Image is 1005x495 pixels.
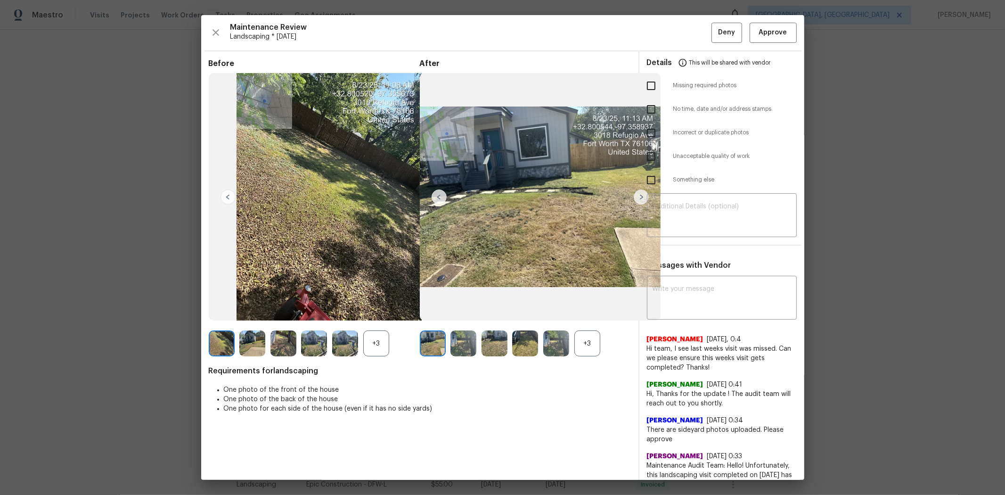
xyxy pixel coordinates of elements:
[689,51,771,74] span: This will be shared with vendor
[711,23,742,43] button: Deny
[647,344,797,372] span: Hi team, I see last weeks visit was missed. Can we please ensure this weeks visit gets completed?...
[639,168,804,192] div: Something else
[639,145,804,168] div: Unacceptable quality of work
[639,121,804,145] div: Incorrect or duplicate photos
[224,404,631,413] li: One photo for each side of the house (even if it has no side yards)
[230,23,711,32] span: Maintenance Review
[634,190,649,205] img: right-chevron-button-url
[209,366,631,376] span: Requirements for landscaping
[647,425,797,444] span: There are sideyard photos uploaded. Please approve
[647,335,703,344] span: [PERSON_NAME]
[209,59,420,68] span: Before
[750,23,797,43] button: Approve
[224,385,631,395] li: One photo of the front of the house
[647,380,703,389] span: [PERSON_NAME]
[673,176,797,184] span: Something else
[363,330,389,356] div: +3
[432,190,447,205] img: left-chevron-button-url
[707,381,743,388] span: [DATE] 0:41
[230,32,711,41] span: Landscaping * [DATE]
[673,152,797,160] span: Unacceptable quality of work
[639,74,804,98] div: Missing required photos
[647,262,731,269] span: Messages with Vendor
[224,395,631,404] li: One photo of the back of the house
[707,417,744,424] span: [DATE] 0:34
[647,389,797,408] span: Hi, Thanks for the update ! The audit team will reach out to you shortly.
[673,129,797,137] span: Incorrect or duplicate photos
[639,98,804,121] div: No time, date and/or address stamps
[718,27,735,39] span: Deny
[707,336,742,343] span: [DATE], 0:4
[647,452,703,461] span: [PERSON_NAME]
[221,190,236,205] img: left-chevron-button-url
[707,453,743,460] span: [DATE] 0:33
[420,59,631,68] span: After
[673,105,797,113] span: No time, date and/or address stamps
[574,330,600,356] div: +3
[647,51,672,74] span: Details
[647,416,703,425] span: [PERSON_NAME]
[759,27,787,39] span: Approve
[673,82,797,90] span: Missing required photos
